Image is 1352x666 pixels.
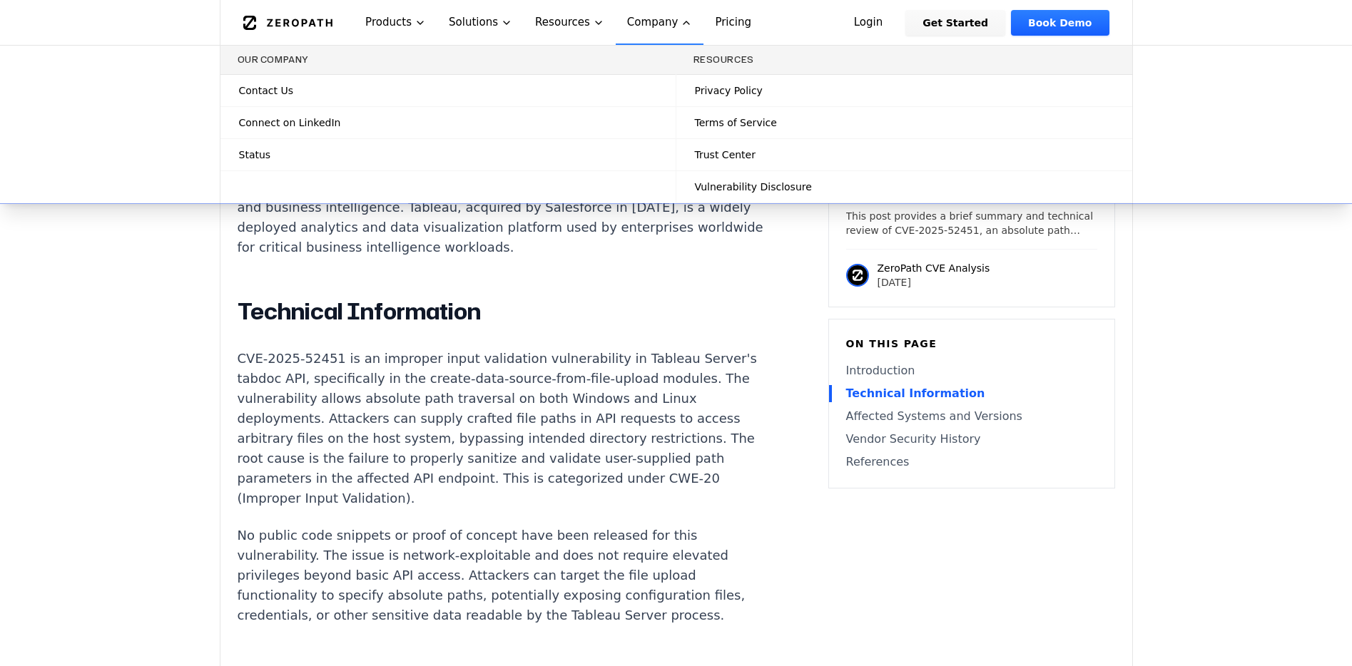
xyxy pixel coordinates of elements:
[695,116,777,130] span: Terms of Service
[846,264,869,287] img: ZeroPath CVE Analysis
[1011,10,1109,36] a: Book Demo
[846,362,1097,379] a: Introduction
[695,148,756,162] span: Trust Center
[846,385,1097,402] a: Technical Information
[878,275,990,290] p: [DATE]
[846,337,1097,351] h6: On this page
[846,408,1097,425] a: Affected Systems and Versions
[676,107,1132,138] a: Terms of Service
[220,75,676,106] a: Contact Us
[676,139,1132,170] a: Trust Center
[239,148,271,162] span: Status
[238,54,659,66] h3: Our Company
[676,171,1132,203] a: Vulnerability Disclosure
[695,180,812,194] span: Vulnerability Disclosure
[905,10,1005,36] a: Get Started
[693,54,1115,66] h3: Resources
[220,107,676,138] a: Connect on LinkedIn
[846,454,1097,471] a: References
[238,349,768,508] p: CVE-2025-52451 is an improper input validation vulnerability in Tableau Server's tabdoc API, spec...
[676,75,1132,106] a: Privacy Policy
[837,10,900,36] a: Login
[238,297,768,326] h2: Technical Information
[846,209,1097,237] p: This post provides a brief summary and technical review of CVE-2025-52451, an absolute path trave...
[695,83,763,98] span: Privacy Policy
[239,83,293,98] span: Contact Us
[238,158,768,257] p: Salesforce is a global leader in enterprise cloud software, with millions of users and a broad po...
[878,261,990,275] p: ZeroPath CVE Analysis
[239,116,341,130] span: Connect on LinkedIn
[238,526,768,625] p: No public code snippets or proof of concept have been released for this vulnerability. The issue ...
[846,431,1097,448] a: Vendor Security History
[220,139,676,170] a: Status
